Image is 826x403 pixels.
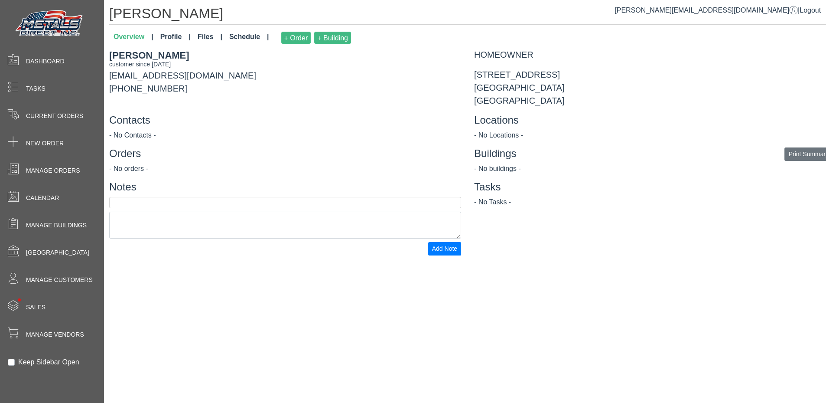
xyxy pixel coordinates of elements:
h4: Contacts [109,114,461,127]
div: - No Tasks - [474,197,826,207]
span: Tasks [26,84,46,93]
h4: Locations [474,114,826,127]
div: customer since [DATE] [109,60,461,69]
span: Manage Buildings [26,221,87,230]
button: + Order [281,32,311,44]
span: Manage Vendors [26,330,84,339]
div: [GEOGRAPHIC_DATA] [474,81,826,94]
span: Current Orders [26,111,83,121]
h4: Buildings [474,147,826,160]
label: Keep Sidebar Open [18,357,79,367]
div: - No orders - [109,164,461,174]
img: Metals Direct Inc Logo [13,8,87,40]
h1: [PERSON_NAME] [109,5,826,25]
span: New Order [26,139,64,148]
a: [PERSON_NAME][EMAIL_ADDRESS][DOMAIN_NAME] [615,7,798,14]
div: [EMAIL_ADDRESS][DOMAIN_NAME] [PHONE_NUMBER] [103,48,468,107]
span: • [8,286,30,314]
span: Logout [800,7,821,14]
div: - No Contacts - [109,130,461,141]
span: Calendar [26,193,59,203]
a: Files [194,28,226,47]
button: Add Note [428,242,461,256]
h4: Notes [109,181,461,193]
a: Schedule [226,28,273,47]
h4: Tasks [474,181,826,193]
div: | [615,5,821,16]
div: [STREET_ADDRESS] [474,68,826,81]
span: Manage Orders [26,166,80,175]
span: Dashboard [26,57,65,66]
span: Add Note [432,245,457,252]
span: [GEOGRAPHIC_DATA] [26,248,89,257]
a: Overview [110,28,157,47]
button: + Building [314,32,351,44]
div: - No buildings - [474,164,826,174]
span: Manage Customers [26,275,93,285]
a: Profile [157,28,194,47]
div: [PERSON_NAME] [109,48,461,62]
div: HOMEOWNER [474,48,826,61]
h4: Orders [109,147,461,160]
div: - No Locations - [474,130,826,141]
div: [GEOGRAPHIC_DATA] [474,94,826,107]
span: Sales [26,303,46,312]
